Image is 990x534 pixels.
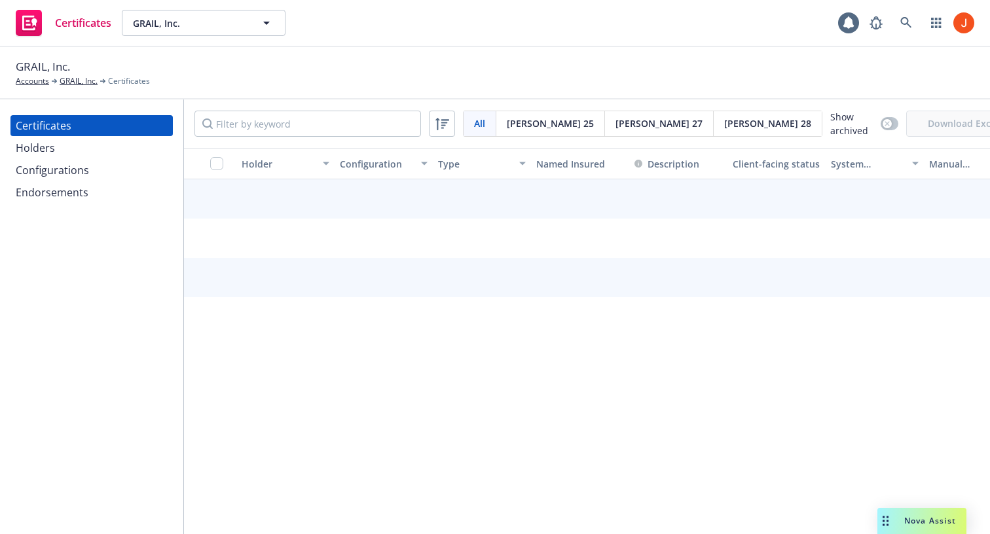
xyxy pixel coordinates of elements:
span: [PERSON_NAME] 28 [724,116,811,130]
div: Drag to move [877,508,894,534]
button: Description [634,157,699,171]
span: Certificates [55,18,111,28]
span: Show archived [830,110,875,137]
a: GRAIL, Inc. [60,75,98,87]
button: Type [433,148,531,179]
a: Holders [10,137,173,158]
div: Certificates [16,115,71,136]
div: Holder [242,157,315,171]
a: Endorsements [10,182,173,203]
button: GRAIL, Inc. [122,10,285,36]
span: GRAIL, Inc. [16,58,70,75]
button: Holder [236,148,335,179]
input: Filter by keyword [194,111,421,137]
span: GRAIL, Inc. [133,16,246,30]
img: photo [953,12,974,33]
div: Configurations [16,160,89,181]
button: Configuration [335,148,433,179]
span: All [474,116,485,130]
input: Select all [210,157,223,170]
a: Report a Bug [863,10,889,36]
div: Configuration [340,157,413,171]
div: Type [438,157,511,171]
button: System certificate last generated [826,148,924,179]
button: Named Insured [531,148,629,179]
a: Search [893,10,919,36]
button: Nova Assist [877,508,966,534]
a: Accounts [16,75,49,87]
div: System certificate last generated [831,157,904,171]
span: Certificates [108,75,150,87]
span: Nova Assist [904,515,956,526]
span: [PERSON_NAME] 27 [615,116,703,130]
div: Endorsements [16,182,88,203]
div: Holders [16,137,55,158]
button: Client-facing status [727,148,826,179]
a: Switch app [923,10,949,36]
a: Configurations [10,160,173,181]
div: Named Insured [536,157,624,171]
a: Certificates [10,115,173,136]
div: Client-facing status [733,157,820,171]
span: [PERSON_NAME] 25 [507,116,594,130]
a: Certificates [10,5,117,41]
